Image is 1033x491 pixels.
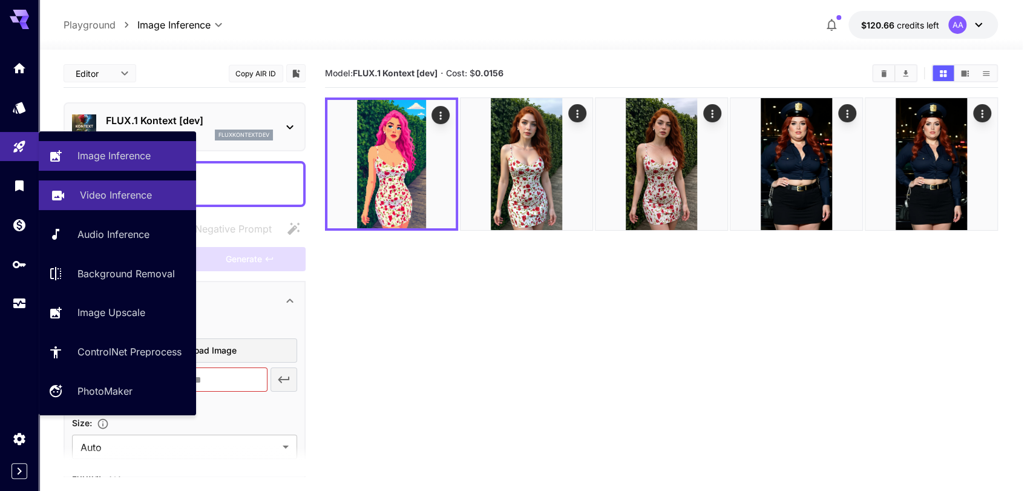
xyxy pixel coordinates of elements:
div: Actions [838,104,856,122]
a: ControlNet Preprocess [39,337,196,367]
span: Size : [72,418,92,428]
a: Background Removal [39,259,196,288]
span: Model: [325,68,438,78]
div: Models [12,100,27,115]
button: Show media in grid view [933,65,954,81]
p: FLUX.1 Kontext [dev] [106,113,273,128]
img: 2Q== [461,98,592,230]
b: 0.0156 [475,68,503,78]
div: Playground [12,135,27,150]
div: Actions [568,104,586,122]
button: Show media in video view [954,65,976,81]
a: Video Inference [39,180,196,210]
div: Usage [12,296,27,311]
span: credits left [896,20,939,30]
img: 9k= [865,98,997,230]
p: Background Removal [77,266,175,281]
span: Negative Prompt [195,222,272,236]
div: Please upload a reference image [194,247,306,272]
div: Wallet [12,214,27,229]
div: Clear AllDownload All [872,64,917,82]
div: $120.6576 [861,19,939,31]
button: Show media in list view [976,65,997,81]
p: Image Upscale [77,305,145,320]
img: 9k= [595,98,727,230]
a: Image Inference [39,141,196,171]
p: Playground [64,18,116,32]
div: Actions [431,106,450,124]
div: Settings [12,431,27,446]
p: Audio Inference [77,227,149,242]
div: Actions [703,104,721,122]
button: Clear All [873,65,894,81]
img: Z [327,100,456,228]
p: Image Inference [77,148,151,163]
div: Home [12,61,27,76]
span: Auto [80,440,278,455]
div: Actions [973,104,991,122]
div: Show media in grid viewShow media in video viewShow media in list view [931,64,998,82]
div: AA [948,16,966,34]
img: 2Q== [730,98,862,230]
button: Adjust the dimensions of the generated image by specifying its width and height in pixels, or sel... [92,418,114,430]
span: Image Inference [137,18,211,32]
a: Image Upscale [39,298,196,328]
button: Expand sidebar [11,463,27,479]
a: Audio Inference [39,220,196,249]
span: Negative prompts are not compatible with the selected model. [171,221,281,236]
span: Editor [76,67,113,80]
span: Cost: $ [446,68,503,78]
button: Copy AIR ID [229,65,283,82]
nav: breadcrumb [64,18,137,32]
p: fluxkontextdev [218,131,269,139]
div: API Keys [12,257,27,272]
button: $120.6576 [848,11,998,39]
button: Download All [895,65,916,81]
a: PhotoMaker [39,377,196,406]
button: Add to library [290,66,301,81]
p: ControlNet Preprocess [77,344,182,359]
p: PhotoMaker [77,384,133,398]
span: $120.66 [861,20,896,30]
b: FLUX.1 Kontext [dev] [353,68,438,78]
p: · [440,66,443,81]
div: Library [12,178,27,193]
p: Video Inference [80,188,152,202]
